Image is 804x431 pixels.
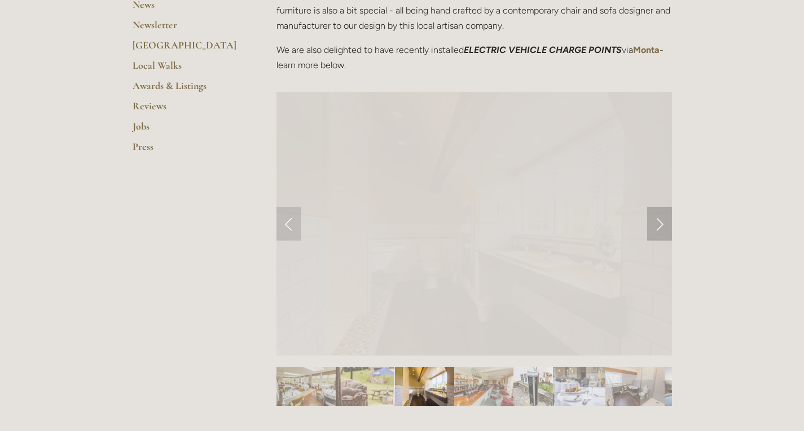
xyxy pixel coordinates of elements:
img: Slide 4 [454,367,513,406]
img: Slide 7 [605,367,665,406]
a: [GEOGRAPHIC_DATA] [133,39,240,59]
a: Awards & Listings [133,79,240,100]
a: Jobs [133,120,240,140]
img: Slide 1 [276,367,336,406]
a: Next Slide [647,207,672,241]
em: ELECTRIC VEHICLE CHARGE POINTS [464,45,622,55]
p: We are also delighted to have recently installed via - learn more below. [276,42,672,73]
a: Local Walks [133,59,240,79]
a: Press [133,140,240,161]
img: Slide 2 [336,367,395,406]
img: Slide 8 [665,367,717,406]
img: Slide 3 [395,367,454,406]
img: Slide 6 [553,367,605,406]
a: Previous Slide [276,207,301,241]
a: Monta [633,45,660,55]
a: Newsletter [133,19,240,39]
img: Slide 5 [513,367,553,406]
a: Reviews [133,100,240,120]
